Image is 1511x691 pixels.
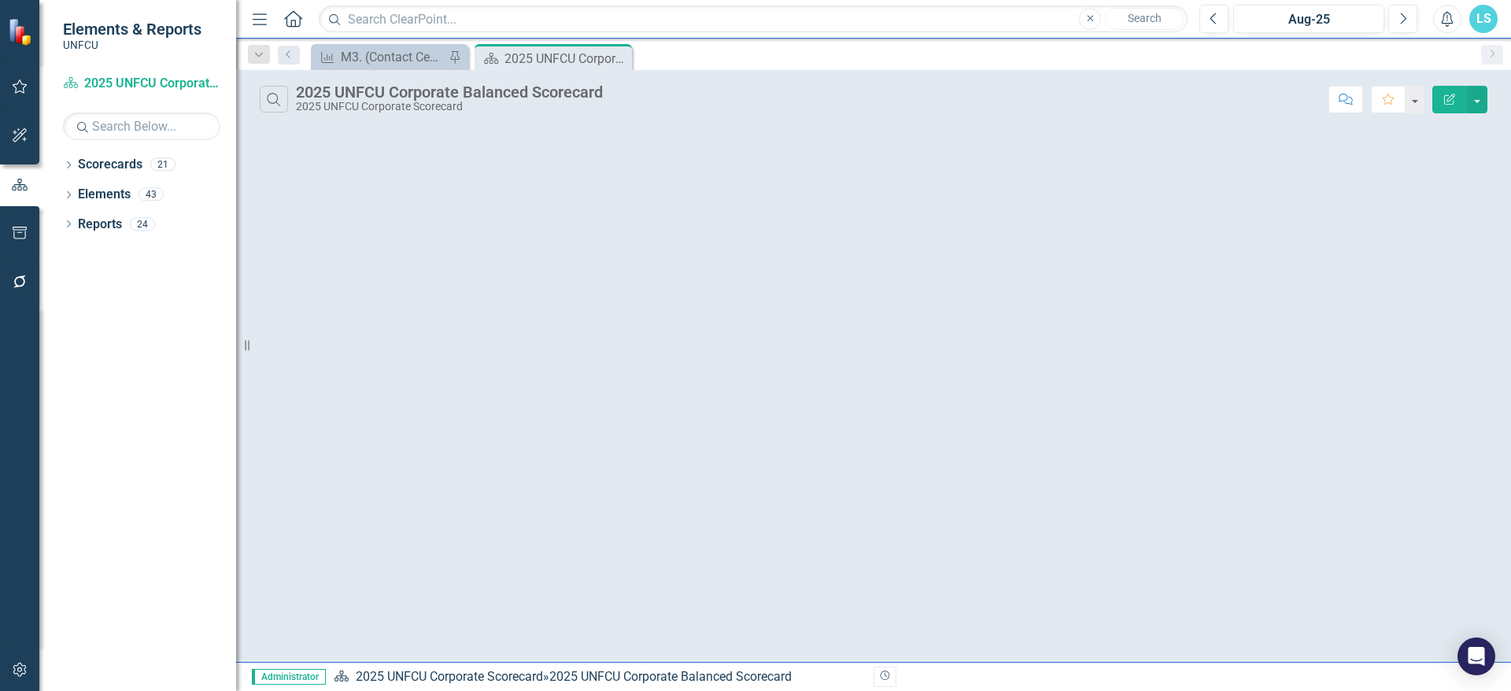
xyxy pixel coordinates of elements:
span: Search [1128,12,1162,24]
div: 21 [150,158,175,172]
span: Elements & Reports [63,20,201,39]
input: Search Below... [63,113,220,140]
button: Search [1105,8,1184,30]
a: Reports [78,216,122,234]
small: UNFCU [63,39,201,51]
a: M3. (Contact Center) Qualtrics quality of service survey score [315,47,445,67]
a: Elements [78,186,131,204]
button: Aug-25 [1233,5,1384,33]
img: ClearPoint Strategy [8,18,35,46]
div: 2025 UNFCU Corporate Scorecard [296,101,603,113]
a: 2025 UNFCU Corporate Scorecard [356,669,543,684]
div: 2025 UNFCU Corporate Balanced Scorecard [504,49,628,68]
span: Administrator [252,669,326,685]
div: 2025 UNFCU Corporate Balanced Scorecard [549,669,792,684]
input: Search ClearPoint... [319,6,1188,33]
div: M3. (Contact Center) Qualtrics quality of service survey score [341,47,445,67]
div: 2025 UNFCU Corporate Balanced Scorecard [296,83,603,101]
a: 2025 UNFCU Corporate Scorecard [63,75,220,93]
div: 24 [130,217,155,231]
button: LS [1469,5,1498,33]
div: 43 [139,188,164,201]
div: » [334,668,862,686]
div: Open Intercom Messenger [1457,637,1495,675]
div: Aug-25 [1239,10,1379,29]
a: Scorecards [78,156,142,174]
